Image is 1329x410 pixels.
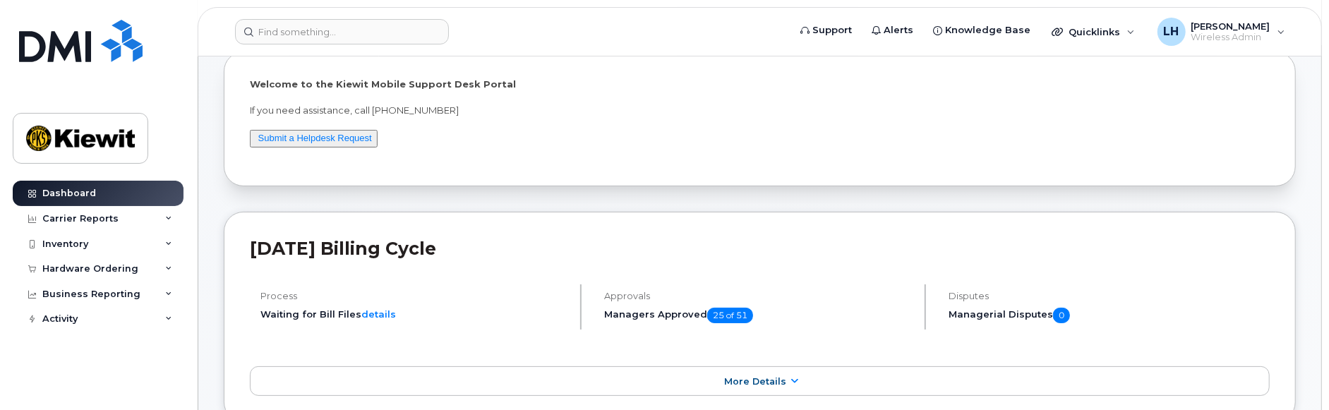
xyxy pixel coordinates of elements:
[260,291,568,301] h4: Process
[260,308,568,321] li: Waiting for Bill Files
[250,104,1270,117] p: If you need assistance, call [PHONE_NUMBER]
[235,19,449,44] input: Find something...
[1191,20,1270,32] span: [PERSON_NAME]
[707,308,753,323] span: 25 of 51
[1191,32,1270,43] span: Wireless Admin
[812,23,852,37] span: Support
[1148,18,1295,46] div: Logan Hall
[250,238,1270,259] h2: [DATE] Billing Cycle
[361,308,396,320] a: details
[1164,23,1179,40] span: LH
[862,16,923,44] a: Alerts
[1268,349,1318,399] iframe: Messenger Launcher
[1018,54,1318,342] iframe: Messenger
[250,130,378,147] button: Submit a Helpdesk Request
[724,376,786,387] span: More Details
[604,291,912,301] h4: Approvals
[945,23,1030,37] span: Knowledge Base
[884,23,913,37] span: Alerts
[604,308,912,323] h5: Managers Approved
[1042,18,1145,46] div: Quicklinks
[949,308,1270,323] h5: Managerial Disputes
[1069,26,1120,37] span: Quicklinks
[790,16,862,44] a: Support
[250,78,1270,91] p: Welcome to the Kiewit Mobile Support Desk Portal
[949,291,1270,301] h4: Disputes
[923,16,1040,44] a: Knowledge Base
[258,133,372,143] a: Submit a Helpdesk Request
